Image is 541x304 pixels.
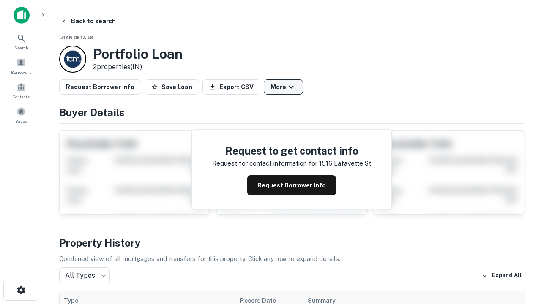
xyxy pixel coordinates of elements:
span: Contacts [13,93,30,100]
a: Contacts [3,79,40,102]
button: Save Loan [145,79,199,95]
button: Request Borrower Info [247,175,336,195]
span: Saved [15,118,27,125]
iframe: Chat Widget [499,209,541,250]
div: All Types [59,267,110,284]
span: Loan Details [59,35,93,40]
p: 2 properties (IN) [93,62,183,72]
a: Borrowers [3,54,40,77]
p: Combined view of all mortgages and transfers for this property. Click any row to expand details. [59,254,524,264]
button: Request Borrower Info [59,79,141,95]
span: Borrowers [11,69,31,76]
button: Export CSV [202,79,260,95]
p: 1516 lafayette st [319,158,371,168]
span: Search [14,44,28,51]
button: Back to search [57,14,119,29]
button: More [264,79,303,95]
h3: Portfolio Loan [93,46,183,62]
h4: Buyer Details [59,105,524,120]
h4: Request to get contact info [212,143,371,158]
a: Search [3,30,40,53]
p: Request for contact information for [212,158,317,168]
a: Saved [3,103,40,126]
h4: Property History [59,235,524,250]
button: Expand All [480,269,524,282]
img: capitalize-icon.png [14,7,30,24]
